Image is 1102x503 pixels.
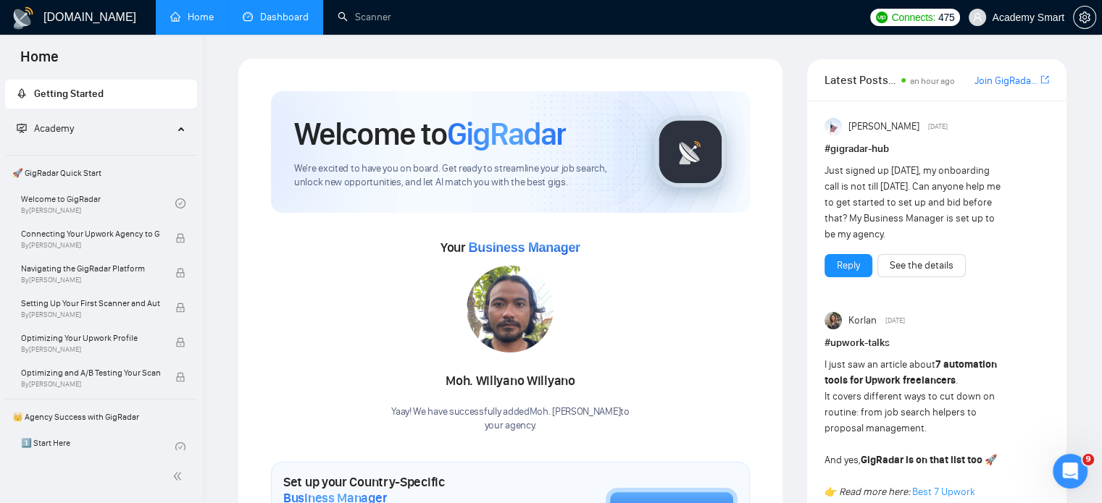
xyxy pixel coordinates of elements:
[17,123,27,133] span: fund-projection-screen
[7,158,196,187] span: 🚀 GigRadar Quick Start
[294,162,631,190] span: We're excited to have you on board. Get ready to streamline your job search, unlock new opportuni...
[175,233,185,243] span: lock
[467,266,554,352] img: 1705385338508-WhatsApp%20Image%202024-01-16%20at%2014.07.38.jpeg
[17,88,27,98] span: rocket
[170,11,214,23] a: homeHome
[21,261,160,276] span: Navigating the GigRadar Platform
[17,122,74,135] span: Academy
[861,454,982,466] strong: GigRadar is on that list too
[175,372,185,382] span: lock
[839,486,910,498] em: Read more here:
[172,469,187,483] span: double-left
[825,335,1049,351] h1: # upwork-talks
[294,114,566,153] h1: Welcome to
[825,312,842,329] img: Korlan
[1074,12,1095,23] span: setting
[21,241,160,250] span: By [PERSON_NAME]
[441,240,580,255] span: Your
[825,486,837,498] span: 👉
[890,258,953,274] a: See the details
[21,365,160,380] span: Optimizing and A/B Testing Your Scanner for Better Results
[21,310,160,319] span: By [PERSON_NAME]
[877,254,966,277] button: See the details
[9,46,70,77] span: Home
[1073,6,1096,29] button: setting
[928,120,948,133] span: [DATE]
[338,11,391,23] a: searchScanner
[825,141,1049,157] h1: # gigradar-hub
[985,454,997,466] span: 🚀
[391,369,629,394] div: Moh. Willyano Willyano
[21,296,160,310] span: Setting Up Your First Scanner and Auto-Bidder
[974,73,1038,89] a: Join GigRadar Slack Community
[243,11,309,23] a: dashboardDashboard
[5,80,197,109] li: Getting Started
[825,118,842,135] img: Anisuzzaman Khan
[175,442,185,452] span: check-circle
[892,9,935,25] span: Connects:
[468,240,580,255] span: Business Manager
[885,314,905,327] span: [DATE]
[848,313,876,329] span: Korlan
[21,276,160,284] span: By [PERSON_NAME]
[825,71,897,89] span: Latest Posts from the GigRadar Community
[21,431,175,463] a: 1️⃣ Start Here
[1082,454,1094,465] span: 9
[21,227,160,241] span: Connecting Your Upwork Agency to GigRadar
[938,9,954,25] span: 475
[1073,12,1096,23] a: setting
[825,163,1004,242] div: Just signed up [DATE], my onboarding call is not till [DATE]. Can anyone help me to get started t...
[7,402,196,431] span: 👑 Agency Success with GigRadar
[12,7,35,30] img: logo
[654,116,727,188] img: gigradar-logo.png
[391,405,629,433] div: Yaay! We have successfully added Moh. [PERSON_NAME] to
[1040,74,1049,85] span: export
[876,12,888,23] img: upwork-logo.png
[848,119,919,135] span: [PERSON_NAME]
[175,337,185,347] span: lock
[1053,454,1088,489] iframe: Intercom live chat
[21,187,175,219] a: Welcome to GigRadarBy[PERSON_NAME]
[21,345,160,354] span: By [PERSON_NAME]
[21,331,160,345] span: Optimizing Your Upwork Profile
[447,114,566,153] span: GigRadar
[910,76,955,86] span: an hour ago
[1040,73,1049,87] a: export
[34,122,74,135] span: Academy
[972,12,982,22] span: user
[175,268,185,278] span: lock
[21,380,160,389] span: By [PERSON_NAME]
[825,254,872,277] button: Reply
[34,88,104,100] span: Getting Started
[175,303,185,313] span: lock
[175,198,185,208] span: check-circle
[837,258,860,274] a: Reply
[391,419,629,433] p: your agency .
